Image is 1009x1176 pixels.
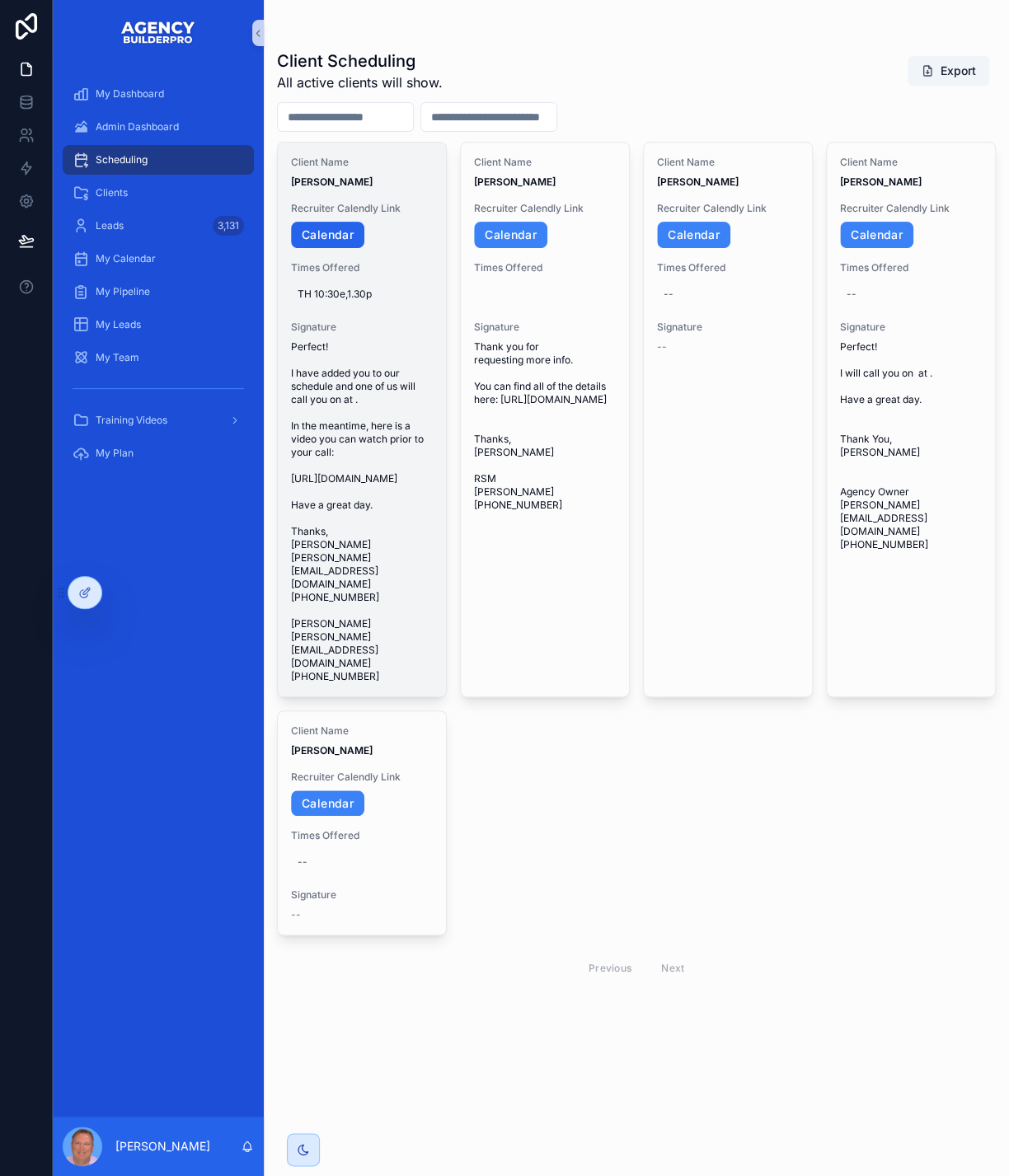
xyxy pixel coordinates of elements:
a: Scheduling [63,145,254,175]
span: Training Videos [96,414,167,427]
a: Client Name[PERSON_NAME]Recruiter Calendly LinkCalendarTimes Offered--Signature-- [277,710,447,936]
span: My Plan [96,447,134,460]
span: Signature [657,321,799,334]
span: Leads [96,219,124,232]
a: Client Name[PERSON_NAME]Recruiter Calendly LinkCalendarTimes Offered--SignaturePerfect! I will ca... [826,142,996,697]
div: -- [298,855,307,869]
strong: [PERSON_NAME] [474,176,556,188]
span: -- [291,908,301,921]
p: [PERSON_NAME] [115,1138,210,1155]
span: Recruiter Calendly Link [474,202,616,215]
span: Times Offered [291,261,433,274]
span: Client Name [291,724,433,738]
span: Scheduling [96,153,148,166]
strong: [PERSON_NAME] [840,176,922,188]
span: Signature [291,321,433,334]
span: -- [657,340,667,354]
span: All active clients will show. [277,73,443,92]
span: Thank you for requesting more info. You can find all of the details here: [URL][DOMAIN_NAME] Than... [474,340,616,512]
span: Client Name [474,156,616,169]
span: Perfect! I have added you to our schedule and one of us will call you on at . In the meantime, he... [291,340,433,683]
span: My Calendar [96,252,156,265]
span: My Dashboard [96,87,164,101]
button: Export [908,56,989,86]
a: Admin Dashboard [63,112,254,142]
span: My Team [96,351,139,364]
span: Times Offered [840,261,982,274]
a: My Pipeline [63,277,254,307]
a: Calendar [291,790,364,817]
span: Client Name [657,156,799,169]
span: Admin Dashboard [96,120,179,134]
a: Client Name[PERSON_NAME]Recruiter Calendly LinkCalendarTimes OfferedTH 10:30e,1.30pSignaturePerfe... [277,142,447,697]
a: Leads3,131 [63,211,254,241]
a: My Dashboard [63,79,254,109]
a: Calendar [291,222,364,248]
span: TH 10:30e,1.30p [298,288,426,301]
span: Client Name [840,156,982,169]
a: My Team [63,343,254,372]
a: Client Name[PERSON_NAME]Recruiter Calendly LinkCalendarTimes OfferedSignatureThank you for reques... [460,142,630,697]
span: Recruiter Calendly Link [657,202,799,215]
span: Clients [96,186,128,199]
div: -- [664,288,673,301]
a: Calendar [474,222,547,248]
strong: [PERSON_NAME] [291,744,373,757]
span: My Pipeline [96,285,150,298]
span: Times Offered [474,261,616,274]
span: My Leads [96,318,141,331]
span: Times Offered [291,829,433,842]
a: Calendar [657,222,730,248]
a: My Calendar [63,244,254,274]
a: Calendar [840,222,913,248]
div: -- [847,288,856,301]
span: Recruiter Calendly Link [840,202,982,215]
a: Clients [63,178,254,208]
span: Client Name [291,156,433,169]
div: 3,131 [213,216,244,236]
span: Signature [291,888,433,902]
strong: [PERSON_NAME] [291,176,373,188]
span: Recruiter Calendly Link [291,771,433,784]
span: Recruiter Calendly Link [291,202,433,215]
img: App logo [120,20,196,46]
span: Times Offered [657,261,799,274]
a: My Plan [63,438,254,468]
a: Client Name[PERSON_NAME]Recruiter Calendly LinkCalendarTimes Offered--Signature-- [643,142,813,697]
a: My Leads [63,310,254,340]
span: Signature [840,321,982,334]
span: Perfect! I will call you on at . Have a great day. Thank You, [PERSON_NAME] Agency Owner [PERSON_... [840,340,982,551]
strong: [PERSON_NAME] [657,176,739,188]
span: Signature [474,321,616,334]
div: scrollable content [53,66,264,492]
h1: Client Scheduling [277,49,443,73]
a: Training Videos [63,405,254,435]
